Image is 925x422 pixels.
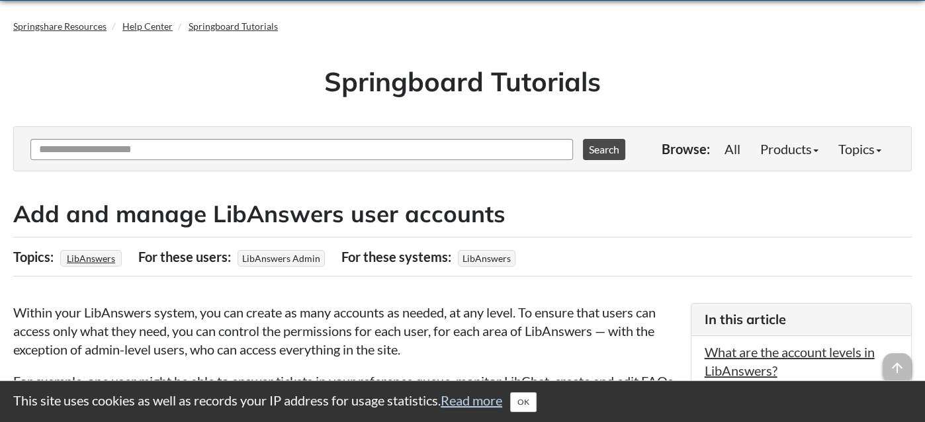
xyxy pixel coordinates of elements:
[13,244,57,269] div: Topics:
[662,140,710,158] p: Browse:
[13,198,912,230] h2: Add and manage LibAnswers user accounts
[828,136,891,162] a: Topics
[138,244,234,269] div: For these users:
[13,303,678,359] p: Within your LibAnswers system, you can create as many accounts as needed, at any level. To ensure...
[458,250,515,267] span: LibAnswers
[883,355,912,370] a: arrow_upward
[883,353,912,382] span: arrow_upward
[705,344,875,378] a: What are the account levels in LibAnswers?
[341,244,455,269] div: For these systems:
[65,249,117,268] a: LibAnswers
[23,63,902,100] h1: Springboard Tutorials
[705,310,899,329] h3: In this article
[122,21,173,32] a: Help Center
[238,250,325,267] span: LibAnswers Admin
[510,392,537,412] button: Close
[715,136,750,162] a: All
[13,21,107,32] a: Springshare Resources
[750,136,828,162] a: Products
[441,392,502,408] a: Read more
[189,21,278,32] a: Springboard Tutorials
[583,139,625,160] button: Search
